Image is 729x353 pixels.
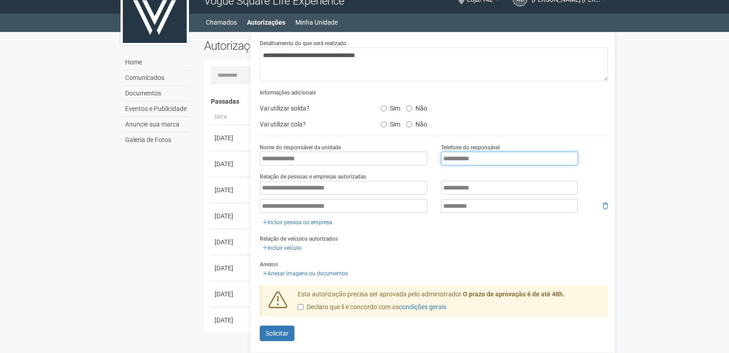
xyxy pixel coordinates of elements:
label: Relação de pessoas e empresas autorizadas [260,173,366,181]
label: Não [406,117,427,128]
th: Data [211,110,252,125]
label: Informações adicionais [260,89,316,97]
a: Documentos [123,86,190,101]
label: Relação de veículos autorizados [260,235,338,243]
label: Detalhamento do que será realizado [260,39,346,47]
a: Comunicados [123,70,190,86]
div: [DATE] [215,316,248,325]
input: Declaro que li e concordo com oscondições gerais [298,304,304,310]
label: Não [406,101,427,112]
button: Solicitar [260,326,294,341]
label: Declaro que li e concordo com os [298,303,446,312]
a: Incluir veículo [260,243,304,253]
i: Remover [603,203,608,209]
div: [DATE] [215,133,248,142]
a: Anuncie sua marca [123,117,190,132]
div: [DATE] [215,237,248,247]
div: Vai utilizar cola? [253,117,373,131]
h2: Autorizações [204,39,399,53]
input: Sim [381,105,387,111]
div: [DATE] [215,185,248,195]
label: Anexos [260,260,278,269]
label: Sim [381,101,400,112]
a: Minha Unidade [295,16,338,29]
a: Chamados [206,16,237,29]
a: Eventos e Publicidade [123,101,190,117]
input: Sim [381,121,387,127]
div: Vai utilizar solda? [253,101,373,115]
a: Incluir pessoa ou empresa [260,217,335,227]
div: [DATE] [215,211,248,221]
a: Home [123,55,190,70]
input: Não [406,105,412,111]
a: Galeria de Fotos [123,132,190,148]
label: Nome do responsável da unidade [260,143,341,152]
div: [DATE] [215,290,248,299]
div: [DATE] [215,263,248,273]
h4: Passadas [211,98,602,105]
label: Telefone do responsável [441,143,500,152]
label: Sim [381,117,400,128]
span: Solicitar [266,330,288,337]
div: [DATE] [215,159,248,169]
div: Esta autorização precisa ser aprovada pelo administrador. [291,290,608,316]
input: Não [406,121,412,127]
a: Autorizações [247,16,285,29]
a: Anexar imagens ou documentos [260,269,351,279]
strong: O prazo de aprovação é de até 48h. [463,290,565,298]
a: condições gerais [399,303,446,311]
